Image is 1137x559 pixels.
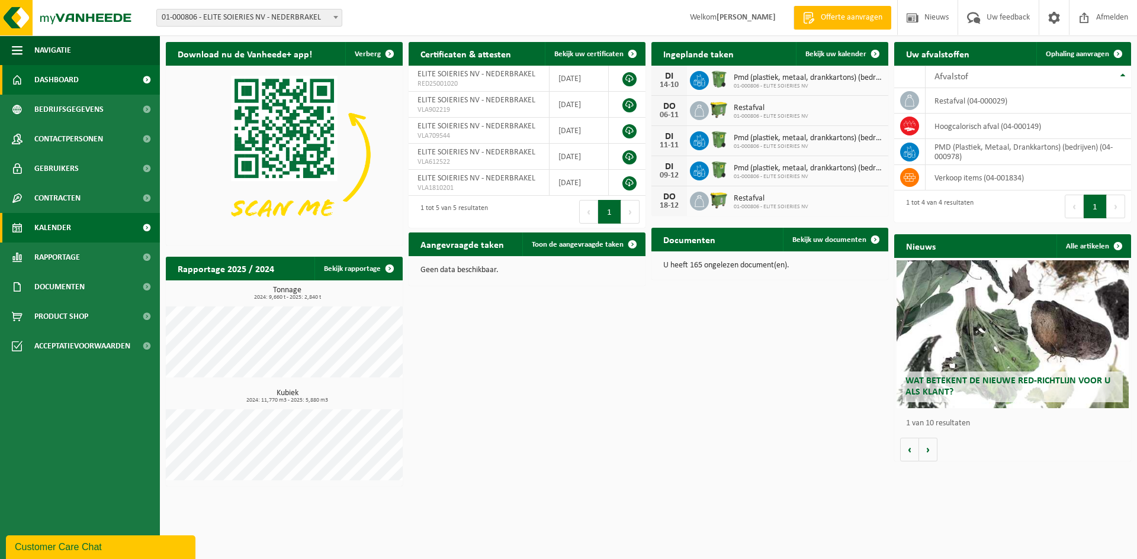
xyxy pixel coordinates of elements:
[709,160,729,180] img: WB-0370-HPE-GN-50
[657,141,681,150] div: 11-11
[532,241,624,248] span: Toon de aangevraagde taken
[657,132,681,141] div: DI
[663,261,876,270] p: U heeft 165 ongelezen document(en).
[657,81,681,89] div: 14-10
[554,50,624,58] span: Bekijk uw certificaten
[818,12,885,24] span: Offerte aanvragen
[657,172,681,180] div: 09-12
[796,42,887,66] a: Bekijk uw kalender
[417,174,535,183] span: ELITE SOIERIES NV - NEDERBRAKEL
[709,130,729,150] img: WB-0370-HPE-GN-50
[657,192,681,202] div: DO
[417,96,535,105] span: ELITE SOIERIES NV - NEDERBRAKEL
[34,65,79,95] span: Dashboard
[417,183,540,193] span: VLA1810201
[926,88,1131,114] td: restafval (04-000029)
[657,72,681,81] div: DI
[598,200,621,224] button: 1
[550,144,609,170] td: [DATE]
[734,164,882,173] span: Pmd (plastiek, metaal, drankkartons) (bedrijven)
[156,9,342,27] span: 01-000806 - ELITE SOIERIES NV - NEDERBRAKEL
[805,50,866,58] span: Bekijk uw kalender
[926,139,1131,165] td: PMD (Plastiek, Metaal, Drankkartons) (bedrijven) (04-000978)
[34,124,103,154] span: Contactpersonen
[734,173,882,180] span: 01-000806 - ELITE SOIERIES NV
[1036,42,1130,66] a: Ophaling aanvragen
[172,286,403,300] h3: Tonnage
[34,95,104,124] span: Bedrijfsgegevens
[417,157,540,167] span: VLA612522
[657,111,681,119] div: 06-11
[550,118,609,144] td: [DATE]
[314,257,402,280] a: Bekijk rapportage
[550,170,609,196] td: [DATE]
[657,102,681,111] div: DO
[166,257,286,280] h2: Rapportage 2025 / 2024
[172,389,403,403] h3: Kubiek
[792,236,866,244] span: Bekijk uw documenten
[709,190,729,210] img: WB-1100-HPE-GN-50
[926,165,1131,190] td: verkoop items (04-001834)
[734,143,882,150] span: 01-000806 - ELITE SOIERIES NV
[897,260,1129,408] a: Wat betekent de nieuwe RED-richtlijn voor u als klant?
[1084,195,1107,218] button: 1
[900,193,974,219] div: 1 tot 4 van 4 resultaten
[409,42,523,65] h2: Certificaten & attesten
[783,228,887,251] a: Bekijk uw documenten
[417,79,540,89] span: RED25001020
[355,50,381,58] span: Verberg
[919,438,937,461] button: Volgende
[34,302,88,331] span: Product Shop
[734,104,808,113] span: Restafval
[1046,50,1109,58] span: Ophaling aanvragen
[657,162,681,172] div: DI
[734,83,882,90] span: 01-000806 - ELITE SOIERIES NV
[34,154,79,183] span: Gebruikers
[734,203,808,211] span: 01-000806 - ELITE SOIERIES NV
[417,70,535,79] span: ELITE SOIERIES NV - NEDERBRAKEL
[579,200,598,224] button: Previous
[550,92,609,118] td: [DATE]
[34,272,85,302] span: Documenten
[657,202,681,210] div: 18-12
[651,228,727,251] h2: Documenten
[166,42,324,65] h2: Download nu de Vanheede+ app!
[926,114,1131,139] td: hoogcalorisch afval (04-000149)
[734,134,882,143] span: Pmd (plastiek, metaal, drankkartons) (bedrijven)
[166,66,403,243] img: Download de VHEPlus App
[906,419,1125,428] p: 1 van 10 resultaten
[651,42,746,65] h2: Ingeplande taken
[415,199,488,225] div: 1 tot 5 van 5 resultaten
[522,232,644,256] a: Toon de aangevraagde taken
[734,194,808,203] span: Restafval
[6,533,198,559] iframe: chat widget
[157,9,342,26] span: 01-000806 - ELITE SOIERIES NV - NEDERBRAKEL
[1107,195,1125,218] button: Next
[420,266,634,274] p: Geen data beschikbaar.
[794,6,891,30] a: Offerte aanvragen
[717,13,776,22] strong: [PERSON_NAME]
[34,213,71,243] span: Kalender
[34,35,71,65] span: Navigatie
[900,438,919,461] button: Vorige
[1056,234,1130,258] a: Alle artikelen
[934,72,968,82] span: Afvalstof
[34,183,81,213] span: Contracten
[734,73,882,83] span: Pmd (plastiek, metaal, drankkartons) (bedrijven)
[1065,195,1084,218] button: Previous
[734,113,808,120] span: 01-000806 - ELITE SOIERIES NV
[172,295,403,300] span: 2024: 9,660 t - 2025: 2,840 t
[621,200,640,224] button: Next
[417,131,540,141] span: VLA709544
[894,234,947,257] h2: Nieuws
[545,42,644,66] a: Bekijk uw certificaten
[709,69,729,89] img: WB-0370-HPE-GN-50
[417,105,540,115] span: VLA902219
[172,398,403,403] span: 2024: 11,770 m3 - 2025: 5,880 m3
[417,122,535,131] span: ELITE SOIERIES NV - NEDERBRAKEL
[417,148,535,157] span: ELITE SOIERIES NV - NEDERBRAKEL
[34,331,130,361] span: Acceptatievoorwaarden
[709,99,729,119] img: WB-1100-HPE-GN-50
[905,376,1110,397] span: Wat betekent de nieuwe RED-richtlijn voor u als klant?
